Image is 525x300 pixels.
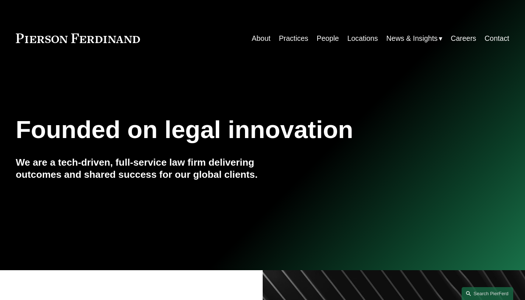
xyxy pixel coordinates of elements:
a: Contact [484,31,509,46]
a: Careers [451,31,476,46]
a: Search this site [462,287,513,300]
h4: We are a tech-driven, full-service law firm delivering outcomes and shared success for our global... [16,156,263,181]
a: People [316,31,339,46]
span: News & Insights [386,32,438,45]
a: Locations [347,31,378,46]
a: About [252,31,270,46]
a: Practices [279,31,308,46]
h1: Founded on legal innovation [16,116,427,144]
a: folder dropdown [386,31,442,46]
